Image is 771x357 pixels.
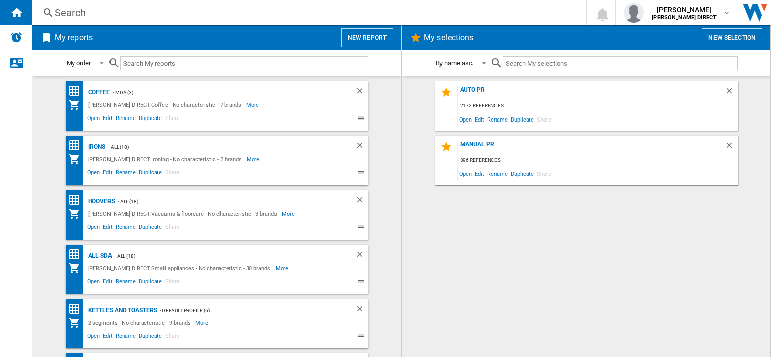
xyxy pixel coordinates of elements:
div: Price Ranking [68,194,86,206]
h2: My selections [422,28,475,47]
div: Delete [355,250,368,262]
span: [PERSON_NAME] [652,5,717,15]
span: Rename [114,168,137,180]
span: More [195,317,210,329]
div: Coffee [86,86,110,99]
span: Duplicate [137,168,163,180]
div: My Assortment [68,208,86,220]
span: Open [86,168,102,180]
span: Rename [114,331,137,343]
span: Share [535,112,553,126]
span: Share [163,222,181,234]
span: More [247,153,261,165]
span: Share [163,113,181,126]
div: AUTO PR [458,86,725,100]
span: Edit [101,222,114,234]
div: Price Ranking [68,139,86,152]
span: Open [86,277,102,289]
span: Open [86,222,102,234]
span: Open [86,113,102,126]
div: [PERSON_NAME] DIRECT:Coffee - No characteristic - 7 brands [86,99,246,111]
div: Delete [355,86,368,99]
div: [PERSON_NAME] DIRECT:Vacuums & floorcare - No characteristic - 3 brands [86,208,282,220]
span: Open [86,331,102,343]
span: Rename [114,277,137,289]
span: Share [163,168,181,180]
div: Price Ranking [68,303,86,315]
div: All SDA [86,250,112,262]
span: Rename [486,112,509,126]
span: More [246,99,261,111]
span: Duplicate [137,113,163,126]
div: [PERSON_NAME] DIRECT:Small appliances - No characteristic - 30 brands [86,262,276,274]
div: Kettles and Toasters [86,304,157,317]
span: Rename [114,222,137,234]
span: More [282,208,296,220]
div: - ALL (18) [115,195,335,208]
b: [PERSON_NAME] DIRECT [652,14,717,21]
span: Edit [101,113,114,126]
div: My Assortment [68,153,86,165]
span: Edit [101,277,114,289]
h2: My reports [52,28,95,47]
div: My order [67,59,91,67]
div: Delete [355,304,368,317]
button: New selection [702,28,762,47]
div: Price Ranking [68,248,86,261]
div: Delete [725,141,738,154]
span: Open [458,167,474,181]
div: Hoovers [86,195,115,208]
span: Edit [473,112,486,126]
div: - ALL (18) [112,250,335,262]
div: Delete [725,86,738,100]
div: Delete [355,195,368,208]
span: Edit [101,168,114,180]
span: Duplicate [509,167,535,181]
div: Irons [86,141,106,153]
div: 2172 references [458,100,738,112]
div: [PERSON_NAME] DIRECT:Ironing - No characteristic - 2 brands [86,153,247,165]
input: Search My reports [120,56,368,70]
div: By name asc. [436,59,474,67]
span: Duplicate [137,331,163,343]
div: My Assortment [68,262,86,274]
span: Duplicate [137,277,163,289]
div: MANUAL PR [458,141,725,154]
img: profile.jpg [624,3,644,23]
div: My Assortment [68,99,86,111]
span: Share [163,277,181,289]
div: - Default profile (6) [157,304,335,317]
div: 396 references [458,154,738,167]
span: Share [163,331,181,343]
span: Edit [473,167,486,181]
input: Search My selections [503,56,737,70]
div: - mda (3) [110,86,335,99]
span: Rename [114,113,137,126]
span: More [276,262,290,274]
span: Edit [101,331,114,343]
div: 2 segments - No characteristic - 9 brands [86,317,196,329]
span: Duplicate [137,222,163,234]
div: Price Ranking [68,85,86,97]
span: Share [535,167,553,181]
div: - ALL (18) [105,141,335,153]
span: Rename [486,167,509,181]
img: alerts-logo.svg [10,31,22,43]
span: Duplicate [509,112,535,126]
button: New report [341,28,393,47]
span: Open [458,112,474,126]
div: Delete [355,141,368,153]
div: My Assortment [68,317,86,329]
div: Search [54,6,560,20]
